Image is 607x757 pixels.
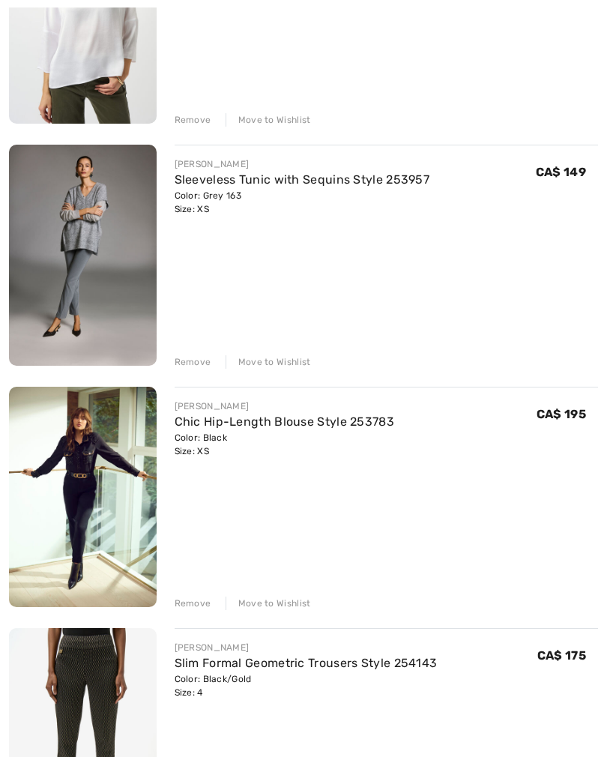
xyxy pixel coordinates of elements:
span: CA$ 195 [537,407,586,421]
div: Color: Black/Gold Size: 4 [175,672,438,699]
a: Slim Formal Geometric Trousers Style 254143 [175,656,438,670]
div: [PERSON_NAME] [175,641,438,654]
span: CA$ 149 [536,165,586,179]
div: Remove [175,113,211,127]
span: CA$ 175 [537,648,586,663]
img: Chic Hip-Length Blouse Style 253783 [9,387,157,608]
div: Move to Wishlist [226,113,311,127]
div: Move to Wishlist [226,355,311,369]
div: Remove [175,597,211,610]
div: Remove [175,355,211,369]
a: Chic Hip-Length Blouse Style 253783 [175,414,395,429]
div: Color: Grey 163 Size: XS [175,189,430,216]
a: Sleeveless Tunic with Sequins Style 253957 [175,172,430,187]
img: Sleeveless Tunic with Sequins Style 253957 [9,145,157,365]
div: Move to Wishlist [226,597,311,610]
div: [PERSON_NAME] [175,157,430,171]
div: [PERSON_NAME] [175,399,395,413]
div: Color: Black Size: XS [175,431,395,458]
